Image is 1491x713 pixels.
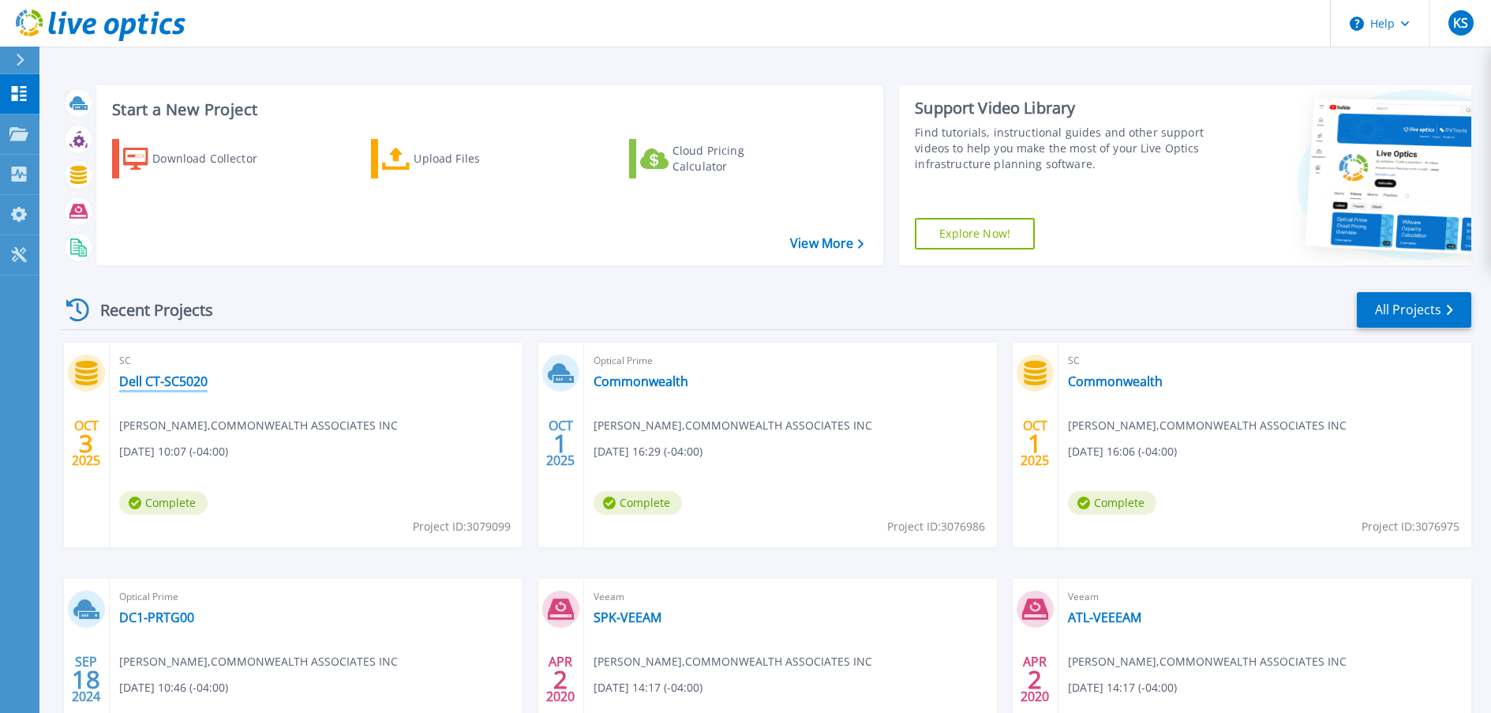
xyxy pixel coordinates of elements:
div: Download Collector [152,143,279,174]
h3: Start a New Project [112,101,863,118]
div: Upload Files [414,143,540,174]
span: [PERSON_NAME] , COMMONWEALTH ASSOCIATES INC [1068,653,1347,670]
span: Complete [1068,491,1156,515]
span: 18 [72,673,100,686]
a: Cloud Pricing Calculator [629,139,805,178]
span: 2 [553,673,568,686]
a: ATL-VEEEAM [1068,610,1141,625]
span: Veeam [594,588,987,606]
span: 3 [79,437,93,450]
span: 1 [553,437,568,450]
a: SPK-VEEAM [594,610,661,625]
span: [DATE] 16:29 (-04:00) [594,443,702,460]
span: Complete [594,491,682,515]
span: [PERSON_NAME] , COMMONWEALTH ASSOCIATES INC [594,417,872,434]
div: OCT 2025 [1020,415,1050,472]
span: [DATE] 10:46 (-04:00) [119,679,228,696]
span: Complete [119,491,208,515]
span: [DATE] 16:06 (-04:00) [1068,443,1177,460]
a: View More [790,236,864,251]
span: [DATE] 14:17 (-04:00) [594,679,702,696]
a: Download Collector [112,139,288,178]
span: Project ID: 3076975 [1362,518,1459,535]
div: APR 2020 [545,651,575,708]
a: Upload Files [371,139,547,178]
div: Recent Projects [61,291,234,329]
div: Find tutorials, instructional guides and other support videos to help you make the most of your L... [915,125,1206,172]
div: Support Video Library [915,98,1206,118]
span: KS [1453,17,1468,29]
div: APR 2020 [1020,651,1050,708]
span: 2 [1028,673,1042,686]
a: Dell CT-SC5020 [119,373,208,389]
span: 1 [1028,437,1042,450]
a: Commonwealth [594,373,688,389]
span: [PERSON_NAME] , COMMONWEALTH ASSOCIATES INC [119,417,398,434]
div: Cloud Pricing Calculator [672,143,799,174]
span: SC [119,352,513,370]
div: SEP 2024 [71,651,101,708]
span: Optical Prime [594,352,987,370]
div: OCT 2025 [71,415,101,472]
a: DC1-PRTG00 [119,610,194,625]
a: All Projects [1357,292,1471,328]
span: [PERSON_NAME] , COMMONWEALTH ASSOCIATES INC [1068,417,1347,434]
span: [DATE] 10:07 (-04:00) [119,443,228,460]
a: Commonwealth [1068,373,1163,389]
span: [PERSON_NAME] , COMMONWEALTH ASSOCIATES INC [594,653,872,670]
span: Project ID: 3076986 [887,518,985,535]
span: [PERSON_NAME] , COMMONWEALTH ASSOCIATES INC [119,653,398,670]
span: [DATE] 14:17 (-04:00) [1068,679,1177,696]
div: OCT 2025 [545,415,575,472]
span: Project ID: 3079099 [413,518,511,535]
a: Explore Now! [915,218,1035,250]
span: Optical Prime [119,588,513,606]
span: SC [1068,352,1462,370]
span: Veeam [1068,588,1462,606]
